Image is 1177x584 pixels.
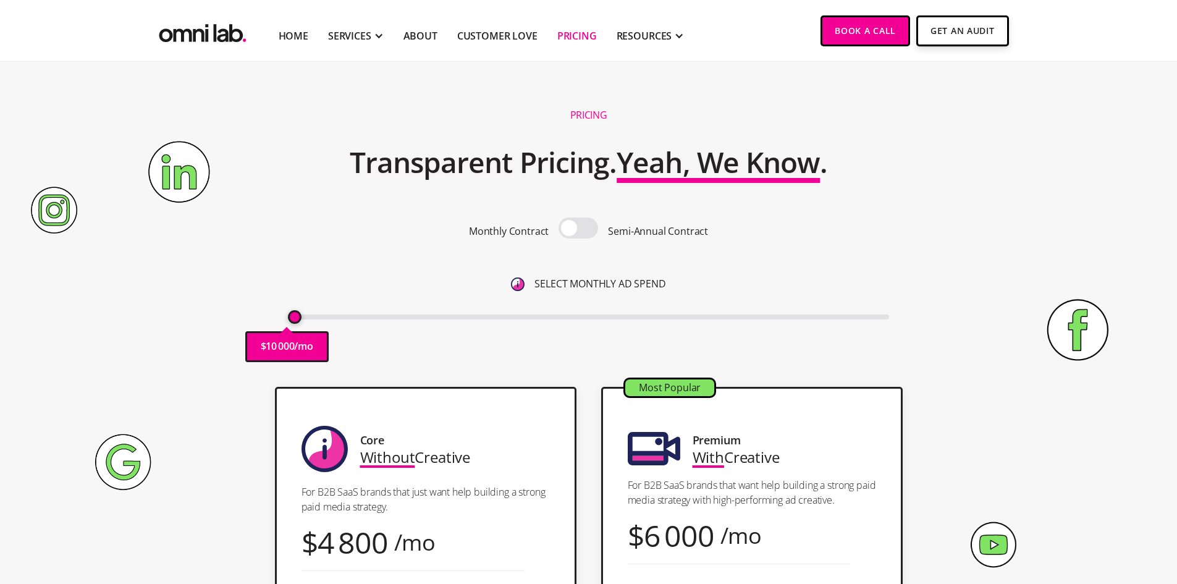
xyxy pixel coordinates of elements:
[360,432,384,449] div: Core
[534,276,665,292] p: SELECT MONTHLY AD SPEND
[617,143,820,181] span: Yeah, We Know
[570,109,607,122] h1: Pricing
[625,379,714,396] div: Most Popular
[511,277,525,291] img: 6410812402e99d19b372aa32_omni-nav-info.svg
[693,449,780,465] div: Creative
[628,527,644,544] div: $
[350,138,828,187] h2: Transparent Pricing. .
[328,28,371,43] div: SERVICES
[469,223,549,240] p: Monthly Contract
[156,15,249,46] img: Omni Lab: B2B SaaS Demand Generation Agency
[644,527,714,544] div: 6 000
[608,223,708,240] p: Semi-Annual Contract
[360,447,415,467] span: Without
[360,449,471,465] div: Creative
[457,28,538,43] a: Customer Love
[955,441,1177,584] div: Widget de chat
[403,28,437,43] a: About
[394,534,436,551] div: /mo
[302,534,318,551] div: $
[720,527,762,544] div: /mo
[693,432,741,449] div: Premium
[279,28,308,43] a: Home
[821,15,910,46] a: Book a Call
[617,28,672,43] div: RESOURCES
[557,28,597,43] a: Pricing
[916,15,1008,46] a: Get An Audit
[302,485,550,514] p: For B2B SaaS brands that just want help building a strong paid media strategy.
[318,534,387,551] div: 4 800
[261,338,266,355] p: $
[266,338,294,355] p: 10 000
[628,478,876,507] p: For B2B SaaS brands that want help building a strong paid media strategy with high-performing ad ...
[693,447,724,467] span: With
[156,15,249,46] a: home
[294,338,313,355] p: /mo
[955,441,1177,584] iframe: Chat Widget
